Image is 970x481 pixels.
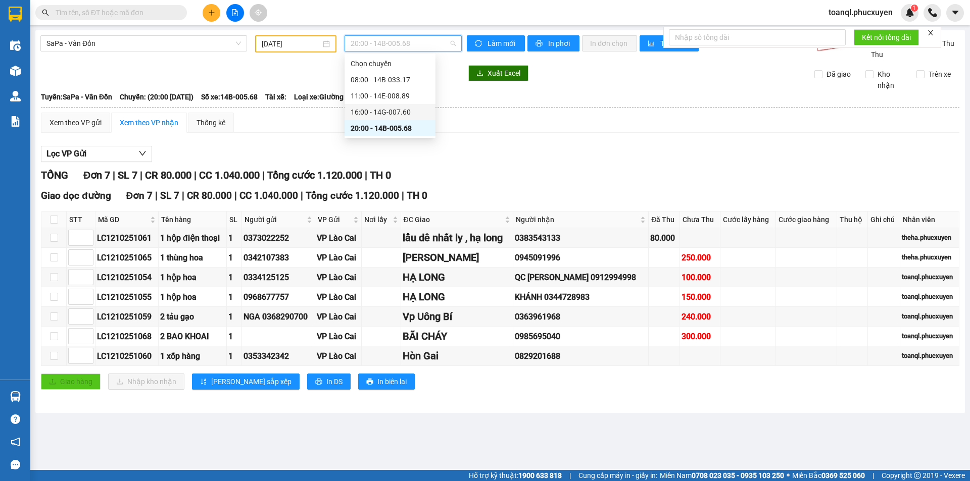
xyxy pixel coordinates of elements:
div: 1 [228,330,239,343]
div: 150.000 [682,291,718,303]
div: LC1210251054 [97,271,157,284]
span: [PERSON_NAME] sắp xếp [211,376,292,387]
span: Số xe: 14B-005.68 [201,91,258,102]
div: 300.000 [682,330,718,343]
input: Nhập số tổng đài [669,29,846,45]
span: | [194,169,197,181]
strong: 024 3236 3236 - [31,27,145,45]
span: In biên lai [377,376,407,387]
span: Người gửi [245,214,305,225]
span: plus [208,9,215,16]
div: VP Lào Cai [317,232,360,244]
div: 0383543133 [515,232,647,244]
span: sort-ascending [200,378,207,386]
input: 12/10/2025 [262,38,321,49]
div: Vp Uông Bí [403,309,512,325]
span: | [872,470,874,481]
button: file-add [226,4,244,22]
strong: 02033 616 626 - [94,57,147,65]
span: toanql.phucxuyen [820,6,901,19]
div: LC1210251068 [97,330,157,343]
span: In DS [326,376,343,387]
div: 20:00 - 14B-005.68 [351,123,429,134]
span: Đã giao [822,69,855,80]
span: CC 1.040.000 [239,190,298,201]
span: 20:00 - 14B-005.68 [351,36,456,51]
div: 16:00 - 14G-007.60 [351,106,429,118]
div: 2 BAO KHOAI [160,330,225,343]
span: Tổng cước 1.120.000 [306,190,399,201]
div: NGA 0368290700 [244,310,313,323]
span: CC 1.040.000 [199,169,260,181]
th: Nhân viên [900,211,959,228]
span: Xuất Excel [488,68,520,79]
div: LC1210251065 [97,251,157,264]
span: | [262,169,265,181]
div: 0353342342 [244,350,313,362]
div: LC1210251055 [97,291,157,303]
strong: Công ty TNHH Phúc Xuyên [31,5,144,16]
span: TỔNG [41,169,68,181]
span: Cung cấp máy in - giấy in: [578,470,657,481]
th: Chưa Thu [680,211,720,228]
div: Hòn Gai [403,348,512,364]
button: downloadXuất Excel [468,65,528,81]
span: TH 0 [407,190,427,201]
span: Đơn 7 [126,190,153,201]
div: 1 [228,251,239,264]
div: VP Lào Cai [317,310,360,323]
td: LC1210251059 [95,307,159,327]
th: Cước lấy hàng [720,211,777,228]
td: VP Lào Cai [315,268,362,287]
div: toanql.phucxuyen [902,351,957,361]
span: In phơi [548,38,571,49]
span: VP Gửi [318,214,351,225]
span: Gửi hàng Hạ Long: Hotline: [29,57,147,74]
td: LC1210251068 [95,327,159,346]
div: 1 [228,350,239,362]
div: LC1210251059 [97,310,157,323]
button: aim [250,4,267,22]
div: 0334125125 [244,271,313,284]
span: close [927,29,934,36]
span: Kết nối tổng đài [862,32,911,43]
b: Tuyến: SaPa - Vân Đồn [41,93,112,101]
div: 0363961968 [515,310,647,323]
div: VP Lào Cai [317,271,360,284]
img: warehouse-icon [10,91,21,101]
img: warehouse-icon [10,391,21,402]
div: [PERSON_NAME] [403,250,512,265]
span: file-add [231,9,238,16]
span: download [476,70,483,78]
div: 1 hộp hoa [160,271,225,284]
div: toanql.phucxuyen [902,292,957,302]
span: notification [11,437,20,447]
img: warehouse-icon [10,40,21,51]
div: theha.phucxuyen [902,233,957,243]
strong: 0888 827 827 - 0848 827 827 [75,36,145,54]
span: SL 7 [160,190,179,201]
td: LC1210251055 [95,287,159,307]
span: CR 80.000 [145,169,191,181]
button: In đơn chọn [582,35,637,51]
th: Tên hàng [159,211,227,228]
div: QC [PERSON_NAME] 0912994998 [515,271,647,284]
div: theha.phucxuyen [902,252,957,262]
span: printer [366,378,373,386]
span: Hỗ trợ kỹ thuật: [469,470,562,481]
strong: 0886 027 027 [79,66,123,74]
div: 1 hộp điện thoại [160,232,225,244]
td: LC1210251065 [95,248,159,268]
div: 0945091996 [515,251,647,264]
td: LC1210251054 [95,268,159,287]
td: VP Lào Cai [315,307,362,327]
span: Miền Nam [660,470,784,481]
div: VP Lào Cai [317,251,360,264]
span: CR 80.000 [187,190,232,201]
div: BÃI CHÁY [403,329,512,344]
span: down [138,149,147,157]
span: TH 0 [370,169,391,181]
div: 1 thùng hoa [160,251,225,264]
span: Loại xe: Giường nằm 36 giường [294,91,394,102]
span: aim [255,9,262,16]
